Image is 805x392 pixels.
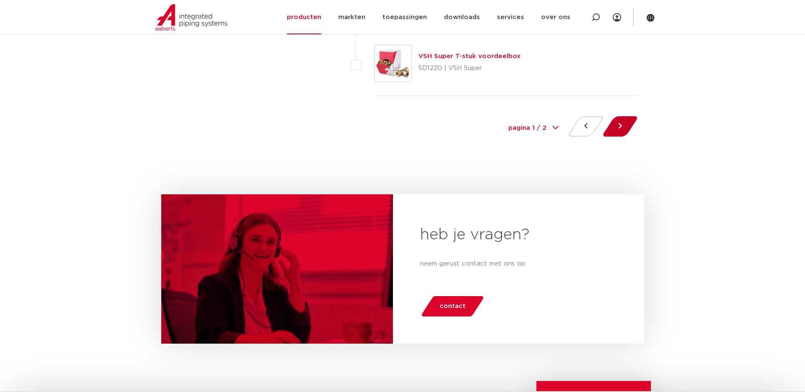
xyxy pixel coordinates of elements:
span: contact [440,300,466,313]
img: Thumbnail for VSH Super T-stuk voordeelbox [375,45,411,81]
h2: heb je vragen? [420,225,617,245]
a: VSH Super T-stuk voordeelbox [418,53,521,59]
p: neem gerust contact met ons op [420,259,617,269]
p: SD1220 | VSH Super [418,62,521,75]
a: contact [420,296,485,316]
